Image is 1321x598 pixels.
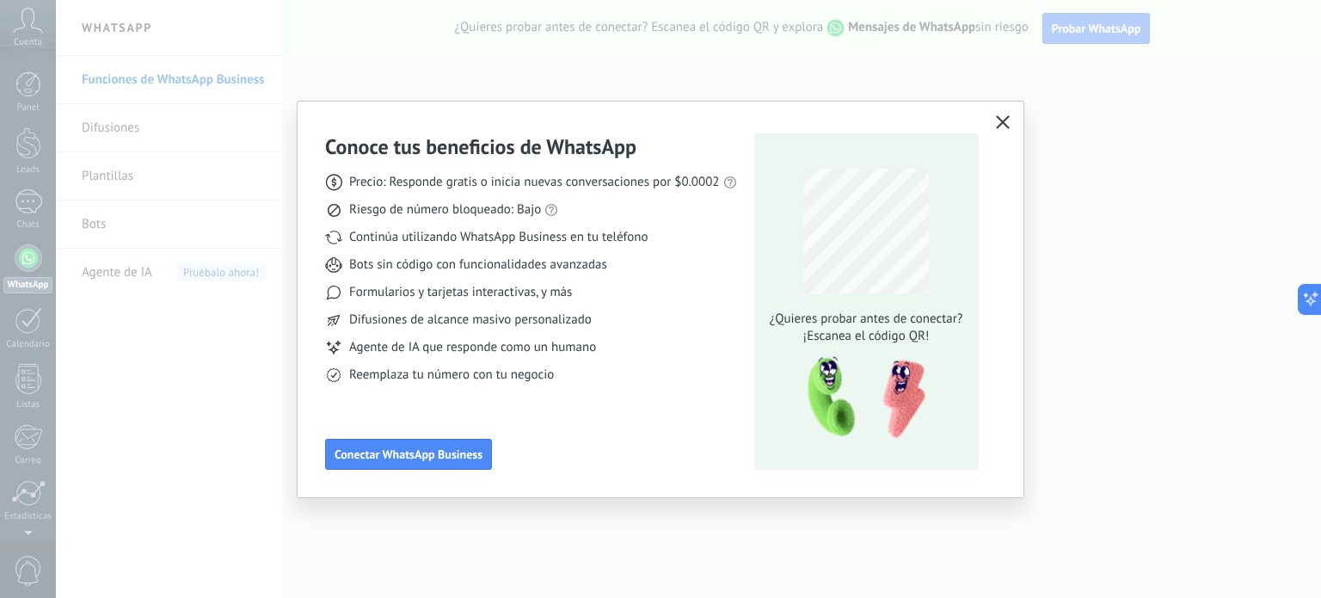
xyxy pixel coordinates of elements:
span: Conectar WhatsApp Business [335,448,482,460]
span: Formularios y tarjetas interactivas, y más [349,284,572,301]
span: ¿Quieres probar antes de conectar? [765,311,968,328]
span: Continúa utilizando WhatsApp Business en tu teléfono [349,229,648,246]
h3: Conoce tus beneficios de WhatsApp [325,133,636,160]
span: Reemplaza tu número con tu negocio [349,367,554,384]
span: Bots sin código con funcionalidades avanzadas [349,256,607,274]
button: Conectar WhatsApp Business [325,439,492,470]
span: Agente de IA que responde como un humano [349,339,596,356]
span: Precio: Responde gratis o inicia nuevas conversaciones por $0.0002 [349,174,720,191]
img: qr-pic-1x.png [793,352,929,444]
span: Riesgo de número bloqueado: Bajo [349,201,541,219]
span: ¡Escanea el código QR! [765,328,968,345]
span: Difusiones de alcance masivo personalizado [349,311,592,329]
